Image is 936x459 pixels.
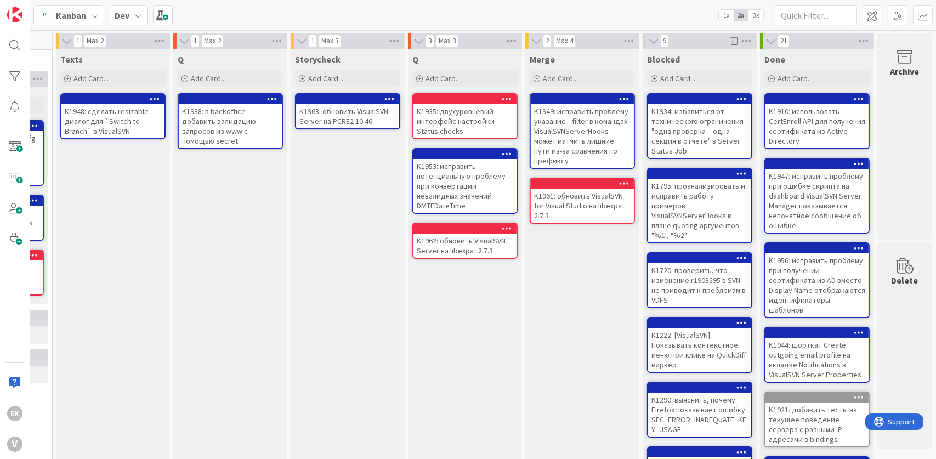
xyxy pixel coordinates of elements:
[765,104,869,148] div: K1910: использовать CertEnroll API для получения сертификата из Active Directory
[23,2,50,15] span: Support
[426,73,461,83] span: Add Card...
[87,38,104,44] div: Max 2
[531,189,634,223] div: K1961: обновить VisualSVN for Visual Studio на libexpat 2.7.3
[413,159,517,213] div: K1953: исправить потенциальную проблему при конвертации невалидных значений DMTFDateTime
[7,437,22,452] div: V
[765,169,869,233] div: K1947: исправить проблему: при ошибке скрипта на dashboard VisualSVN Server Manager показывается ...
[413,234,517,258] div: K1962: обновить VisualSVN Server на libexpat 2.7.3
[178,54,184,65] span: Q
[179,94,282,148] div: K1938: в backoffice добавить валидацию запросов из www с помощью secret
[61,94,164,138] div: K1948: сделать resizable диалог для `Switch to Branch` в VisualSVN
[765,159,869,233] div: K1947: исправить проблему: при ошибке скрипта на dashboard VisualSVN Server Manager показывается ...
[531,94,634,168] div: K1949: исправить проблему: указание --filter в командах VisualSVNServerHooks может матчить лишние...
[765,338,869,382] div: K1944: шорткат Create outgoing email profile на вкладке Notifications в VisualSVN Server Properties
[413,149,517,213] div: K1953: исправить потенциальную проблему при конвертации невалидных значений DMTFDateTime
[191,35,200,48] span: 1
[778,73,813,83] span: Add Card...
[179,104,282,148] div: K1938: в backoffice добавить валидацию запросов из www с помощью secret
[556,38,573,44] div: Max 4
[412,54,418,65] span: Q
[531,179,634,223] div: K1961: обновить VisualSVN for Visual Studio на libexpat 2.7.3
[73,73,109,83] span: Add Card...
[648,94,751,158] div: K1934: избавиться от технического ограничения "одна проверка – одна секция в отчете" в Server Sta...
[765,393,869,446] div: K1921: добавить тесты на текущее поведение сервера с разными IP адресами в bindings
[648,169,751,242] div: K1795: проанализировать и исправить работу примеров VisualSVNServerHooks в плане quoting аргумент...
[890,65,920,78] div: Archive
[204,38,221,44] div: Max 2
[775,5,857,25] input: Quick Filter...
[308,73,343,83] span: Add Card...
[765,94,869,148] div: K1910: использовать CertEnroll API для получения сертификата из Active Directory
[543,73,578,83] span: Add Card...
[648,104,751,158] div: K1934: избавиться от технического ограничения "одна проверка – одна секция в отчете" в Server Sta...
[892,274,918,287] div: Delete
[308,35,317,48] span: 1
[648,263,751,307] div: K1720: проверить, что изменение r1908595 в SVN не приводит к проблемам в VDFS
[56,9,86,22] span: Kanban
[531,104,634,168] div: K1949: исправить проблему: указание --filter в командах VisualSVNServerHooks может матчить лишние...
[426,35,434,48] span: 3
[660,73,695,83] span: Add Card...
[61,104,164,138] div: K1948: сделать resizable диалог для `Switch to Branch` в VisualSVN
[734,10,748,21] span: 2x
[543,35,552,48] span: 2
[765,253,869,317] div: K1956: исправить проблему: при получении сертификата из AD вместо Display Name отображаются идент...
[321,38,338,44] div: Max 3
[648,383,751,437] div: K1290: выяснить, почему Firefox показывает ошибку SEC_ERROR_INADEQUATE_KEY_USAGE
[413,104,517,138] div: K1935: двухуровневый интерфейс настройки Status checks
[191,73,226,83] span: Add Card...
[115,10,129,21] b: Dev
[765,403,869,446] div: K1921: добавить тесты на текущее поведение сервера с разными IP адресами в bindings
[648,179,751,242] div: K1795: проанализировать и исправить работу примеров VisualSVNServerHooks в плане quoting аргумент...
[648,328,751,372] div: K1222: [VisualSVN] Показывать контекстное меню при клике на QuickDiff маркер
[647,54,680,65] span: Blocked
[296,94,399,128] div: K1963: обновить VisualSVN Server на PCRE2 10.46
[73,35,82,48] span: 1
[60,54,83,65] span: Texts
[530,54,555,65] span: Merge
[765,328,869,382] div: K1944: шорткат Create outgoing email profile на вкладке Notifications в VisualSVN Server Properties
[748,10,763,21] span: 3x
[660,35,669,48] span: 9
[295,54,341,65] span: Storycheck
[719,10,734,21] span: 1x
[413,94,517,138] div: K1935: двухуровневый интерфейс настройки Status checks
[648,318,751,372] div: K1222: [VisualSVN] Показывать контекстное меню при клике на QuickDiff маркер
[648,393,751,437] div: K1290: выяснить, почему Firefox показывает ошибку SEC_ERROR_INADEQUATE_KEY_USAGE
[765,243,869,317] div: K1956: исправить проблему: при получении сертификата из AD вместо Display Name отображаются идент...
[439,38,456,44] div: Max 3
[778,35,790,48] span: 21
[7,7,22,22] img: Visit kanbanzone.com
[413,224,517,258] div: K1962: обновить VisualSVN Server на libexpat 2.7.3
[648,253,751,307] div: K1720: проверить, что изменение r1908595 в SVN не приводит к проблемам в VDFS
[7,406,22,421] div: EK
[764,54,785,65] span: Done
[296,104,399,128] div: K1963: обновить VisualSVN Server на PCRE2 10.46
